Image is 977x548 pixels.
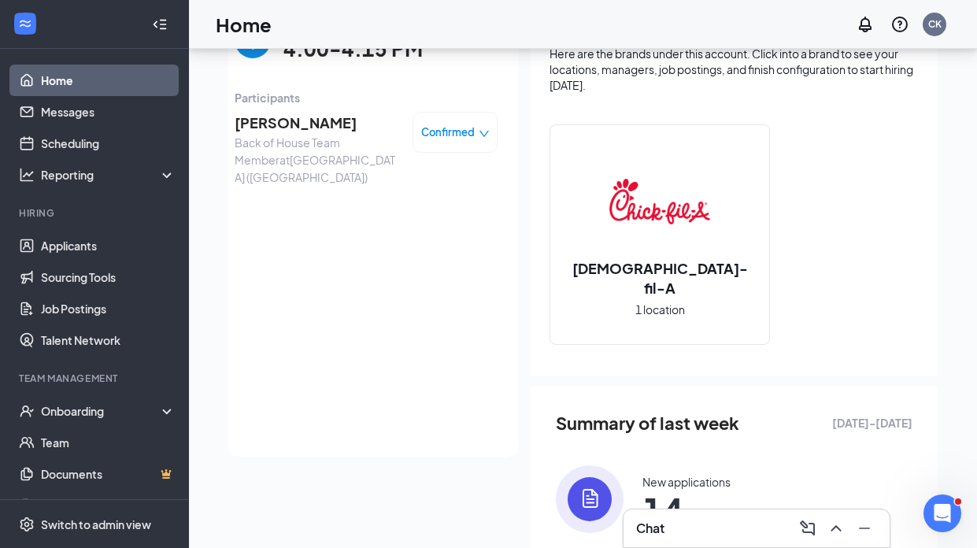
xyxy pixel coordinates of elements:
[19,206,172,220] div: Hiring
[152,17,168,32] svg: Collapse
[41,128,176,159] a: Scheduling
[556,465,624,533] img: icon
[421,124,475,140] span: Confirmed
[41,293,176,324] a: Job Postings
[928,17,942,31] div: CK
[41,490,176,521] a: SurveysCrown
[235,134,400,186] span: Back of House Team Member at [GEOGRAPHIC_DATA] ([GEOGRAPHIC_DATA])
[41,517,151,532] div: Switch to admin view
[41,324,176,356] a: Talent Network
[642,496,731,524] span: 14
[798,519,817,538] svg: ComposeMessage
[41,230,176,261] a: Applicants
[41,403,162,419] div: Onboarding
[636,520,664,537] h3: Chat
[832,414,912,431] span: [DATE] - [DATE]
[827,519,846,538] svg: ChevronUp
[556,409,739,437] span: Summary of last week
[17,16,33,31] svg: WorkstreamLogo
[235,89,498,106] span: Participants
[235,112,400,134] span: [PERSON_NAME]
[550,46,919,93] div: Here are the brands under this account. Click into a brand to see your locations, managers, job p...
[635,301,685,318] span: 1 location
[216,11,272,38] h1: Home
[823,516,849,541] button: ChevronUp
[41,65,176,96] a: Home
[41,96,176,128] a: Messages
[852,516,877,541] button: Minimize
[923,494,961,532] iframe: Intercom live chat
[479,128,490,139] span: down
[550,258,769,298] h2: [DEMOGRAPHIC_DATA]-fil-A
[19,403,35,419] svg: UserCheck
[795,516,820,541] button: ComposeMessage
[19,167,35,183] svg: Analysis
[890,15,909,34] svg: QuestionInfo
[283,33,423,65] span: 4:00-4:15 PM
[855,519,874,538] svg: Minimize
[642,474,731,490] div: New applications
[41,458,176,490] a: DocumentsCrown
[41,167,176,183] div: Reporting
[41,427,176,458] a: Team
[19,372,172,385] div: Team Management
[41,261,176,293] a: Sourcing Tools
[19,517,35,532] svg: Settings
[856,15,875,34] svg: Notifications
[609,151,710,252] img: Chick-fil-A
